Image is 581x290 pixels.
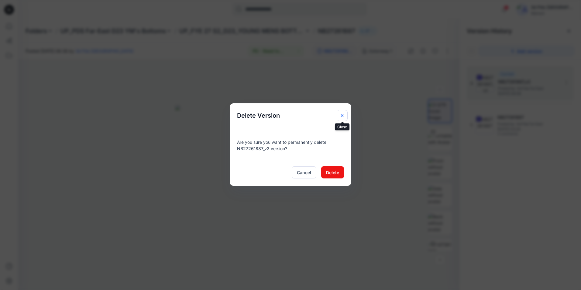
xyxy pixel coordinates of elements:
h5: Delete Version [230,103,287,128]
div: Are you sure you want to permanently delete version? [237,135,344,152]
span: NB27261887_v2 [237,146,270,151]
button: Cancel [292,166,316,178]
button: Delete [321,166,344,178]
span: Cancel [297,169,311,176]
button: Close [337,110,348,121]
span: Delete [326,169,339,176]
